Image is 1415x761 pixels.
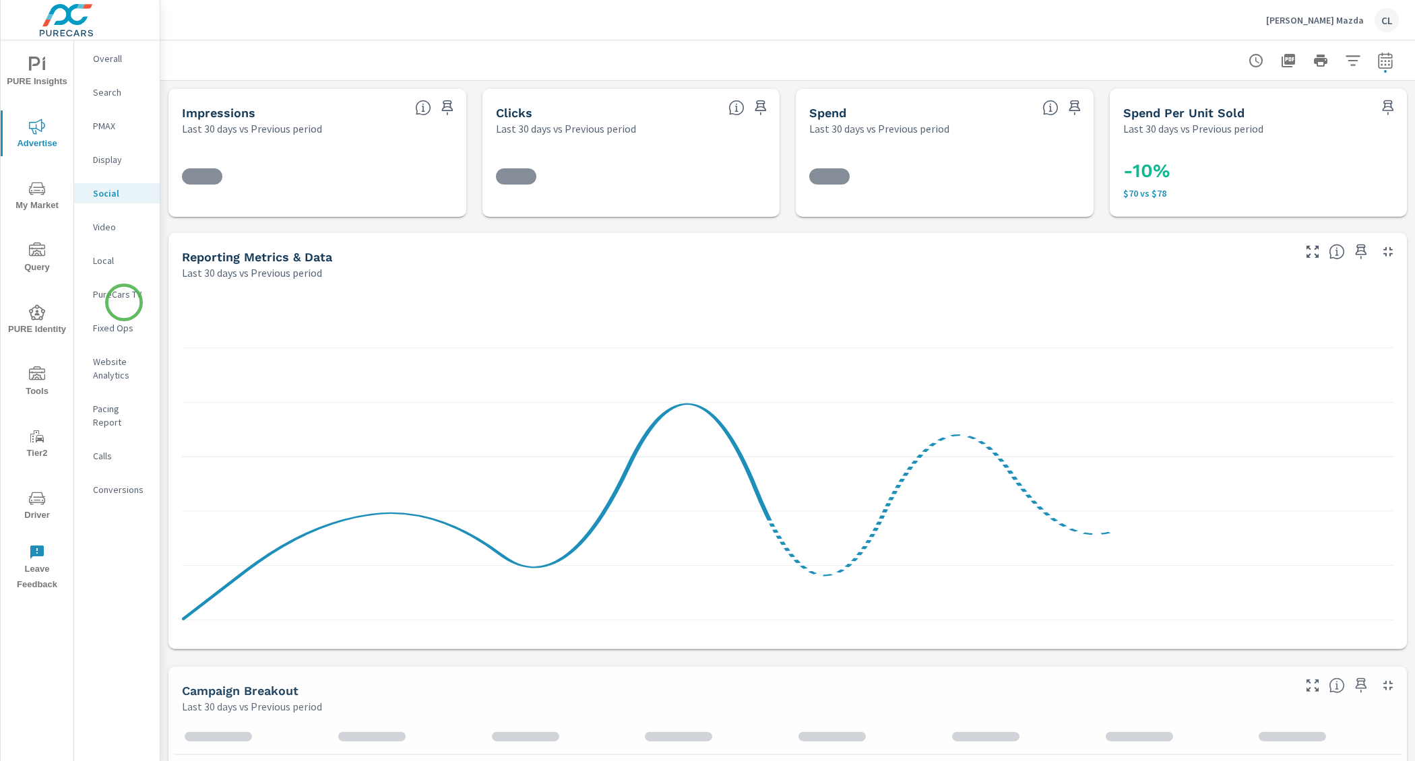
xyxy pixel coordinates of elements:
h5: Impressions [182,106,255,120]
p: Last 30 days vs Previous period [182,121,322,137]
p: PureCars TV [93,288,149,301]
h5: Campaign Breakout [182,684,298,698]
span: Understand Social data over time and see how metrics compare to each other. [1329,244,1345,260]
p: Local [93,254,149,267]
div: Website Analytics [74,352,160,385]
p: Last 30 days vs Previous period [1123,121,1263,137]
p: Search [93,86,149,99]
span: This is a summary of Social performance results by campaign. Each column can be sorted. [1329,677,1345,694]
h3: -10% [1123,160,1394,183]
span: Save this to your personalized report [1064,97,1086,119]
span: Tier2 [5,428,69,461]
p: Pacing Report [93,402,149,429]
h5: Spend [809,106,846,120]
button: Apply Filters [1340,47,1366,74]
p: $70 vs $78 [1123,188,1394,199]
span: Tools [5,366,69,399]
div: Search [74,82,160,102]
button: Make Fullscreen [1302,675,1323,696]
h5: Spend Per Unit Sold [1123,106,1245,120]
span: The amount of money spent on advertising during the period. [1042,100,1059,116]
p: PMAX [93,119,149,133]
span: Advertise [5,119,69,152]
p: Website Analytics [93,355,149,382]
div: nav menu [1,40,73,598]
span: Driver [5,490,69,523]
div: PMAX [74,116,160,136]
div: Social [74,183,160,203]
div: Overall [74,48,160,69]
button: Minimize Widget [1377,675,1399,696]
p: Overall [93,52,149,65]
p: Video [93,220,149,234]
span: Leave Feedback [5,544,69,593]
span: The number of times an ad was clicked by a consumer. [728,100,745,116]
div: Calls [74,446,160,466]
span: Save this to your personalized report [437,97,458,119]
p: Fixed Ops [93,321,149,335]
button: Minimize Widget [1377,241,1399,263]
p: [PERSON_NAME] Mazda [1266,14,1364,26]
button: Select Date Range [1372,47,1399,74]
p: Display [93,153,149,166]
span: PURE Identity [5,304,69,337]
h5: Reporting Metrics & Data [182,250,332,264]
span: Save this to your personalized report [750,97,772,119]
div: Fixed Ops [74,318,160,338]
div: Local [74,251,160,271]
div: Display [74,150,160,170]
p: Last 30 days vs Previous period [182,265,322,281]
button: Make Fullscreen [1302,241,1323,263]
button: Print Report [1307,47,1334,74]
p: Last 30 days vs Previous period [182,698,322,715]
span: Save this to your personalized report [1350,675,1372,696]
span: My Market [5,180,69,213]
span: Save this to your personalized report [1350,241,1372,263]
span: Query [5,242,69,275]
h5: Clicks [496,106,532,120]
p: Calls [93,449,149,463]
p: Conversions [93,483,149,496]
span: PURE Insights [5,57,69,90]
div: Pacing Report [74,399,160,432]
span: Save this to your personalized report [1377,97,1399,119]
div: PureCars TV [74,284,160,304]
div: Conversions [74,479,160,500]
p: Last 30 days vs Previous period [809,121,949,137]
span: The number of times an ad was shown on your behalf. [415,100,431,116]
p: Last 30 days vs Previous period [496,121,636,137]
button: "Export Report to PDF" [1275,47,1302,74]
div: CL [1375,8,1399,32]
p: Social [93,187,149,200]
div: Video [74,217,160,237]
